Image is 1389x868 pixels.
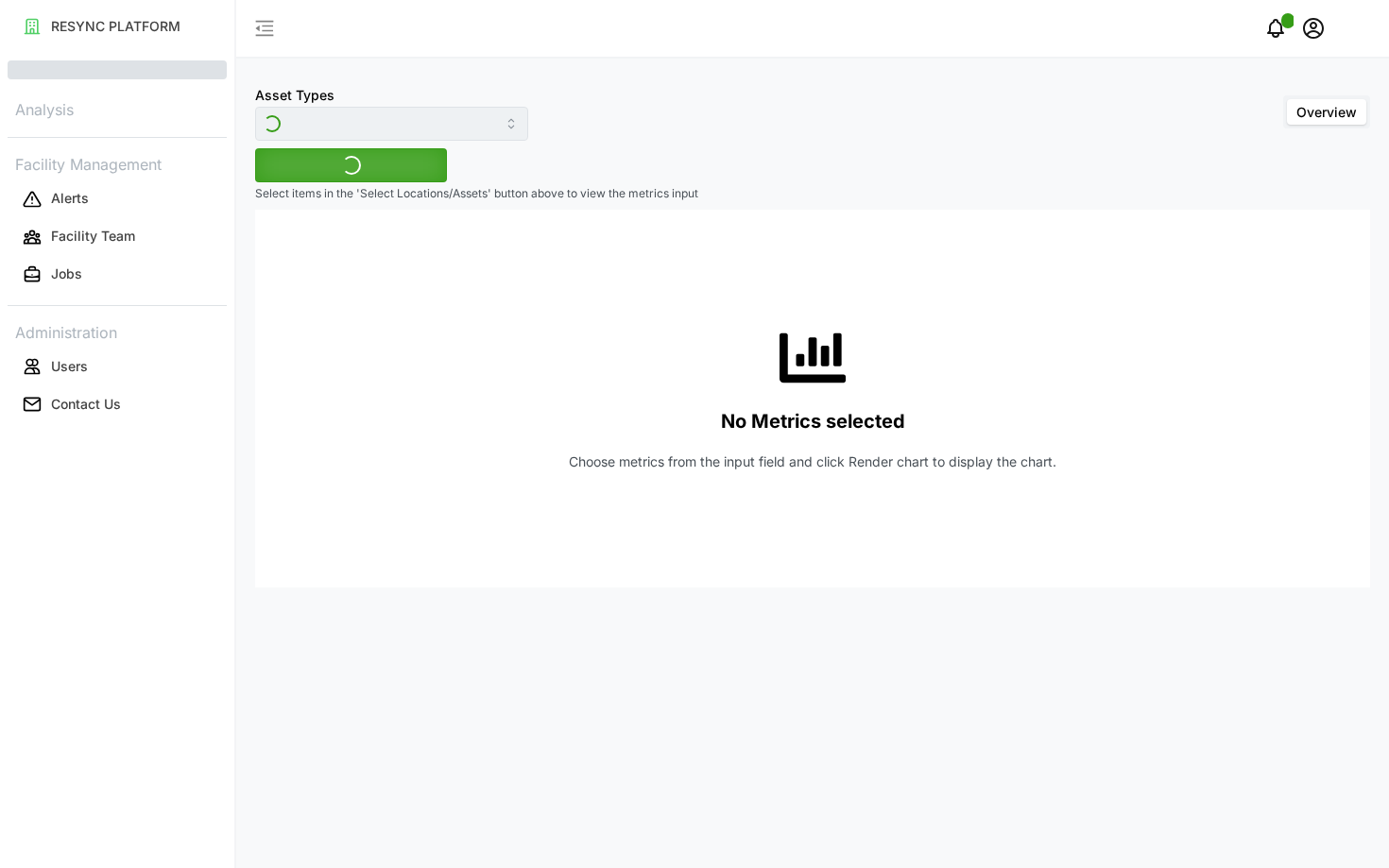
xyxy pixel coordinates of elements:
a: Facility Team [8,218,227,256]
a: Alerts [8,180,227,218]
button: notifications [1257,9,1295,47]
span: Overview [1296,104,1357,120]
p: Choose metrics from the input field and click Render chart to display the chart. [569,452,1056,471]
p: RESYNC PLATFORM [51,17,180,36]
label: Asset Types [255,85,334,106]
p: Facility Management [8,149,227,177]
button: Contact Us [8,387,227,421]
a: RESYNC PLATFORM [8,8,227,45]
a: Contact Us [8,385,227,423]
p: Contact Us [51,395,121,414]
button: Users [8,349,227,383]
p: No Metrics selected [721,406,905,437]
a: Jobs [8,256,227,294]
button: Jobs [8,258,227,292]
p: Facility Team [51,227,135,246]
p: Jobs [51,264,82,283]
p: Alerts [51,189,89,208]
button: Alerts [8,182,227,216]
p: Select items in the 'Select Locations/Assets' button above to view the metrics input [255,186,1370,202]
button: schedule [1295,9,1332,47]
p: Administration [8,317,227,345]
button: RESYNC PLATFORM [8,9,227,43]
p: Users [51,357,88,376]
p: Analysis [8,94,227,122]
button: Facility Team [8,220,227,254]
a: Users [8,348,227,385]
